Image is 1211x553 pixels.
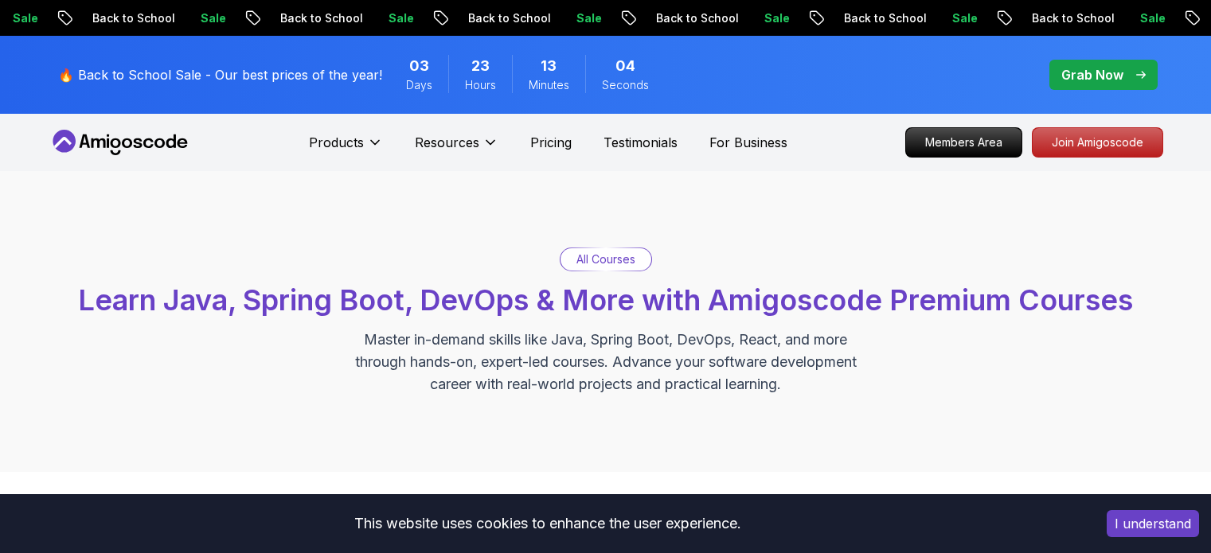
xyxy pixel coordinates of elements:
[188,10,239,26] p: Sale
[940,10,990,26] p: Sale
[1032,127,1163,158] a: Join Amigoscode
[1107,510,1199,537] button: Accept cookies
[12,506,1083,541] div: This website uses cookies to enhance the user experience.
[409,55,429,77] span: 3 Days
[831,10,940,26] p: Back to School
[309,133,383,165] button: Products
[541,55,557,77] span: 13 Minutes
[604,133,678,152] a: Testimonials
[465,77,496,93] span: Hours
[709,133,787,152] a: For Business
[905,127,1022,158] a: Members Area
[906,128,1022,157] p: Members Area
[602,77,649,93] span: Seconds
[643,10,752,26] p: Back to School
[529,77,569,93] span: Minutes
[80,10,188,26] p: Back to School
[471,55,490,77] span: 23 Hours
[615,55,635,77] span: 4 Seconds
[564,10,615,26] p: Sale
[268,10,376,26] p: Back to School
[530,133,572,152] a: Pricing
[309,133,364,152] p: Products
[1033,128,1162,157] p: Join Amigoscode
[78,282,1133,317] span: Learn Java, Spring Boot, DevOps & More with Amigoscode Premium Courses
[58,65,382,84] p: 🔥 Back to School Sale - Our best prices of the year!
[576,251,635,267] p: All Courses
[415,133,479,152] p: Resources
[1127,10,1178,26] p: Sale
[455,10,564,26] p: Back to School
[1061,65,1123,84] p: Grab Now
[415,133,498,165] button: Resources
[1019,10,1127,26] p: Back to School
[752,10,803,26] p: Sale
[338,329,873,395] p: Master in-demand skills like Java, Spring Boot, DevOps, React, and more through hands-on, expert-...
[406,77,432,93] span: Days
[376,10,427,26] p: Sale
